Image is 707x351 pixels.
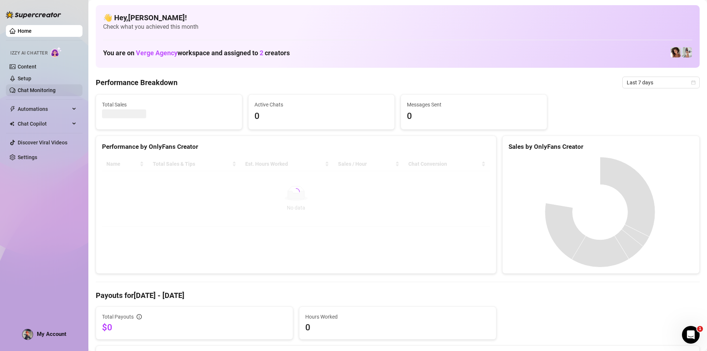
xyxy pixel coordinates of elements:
[682,326,700,344] iframe: Intercom live chat
[18,64,36,70] a: Content
[6,11,61,18] img: logo-BBDzfeDw.svg
[682,47,692,57] img: neiima
[37,331,66,337] span: My Account
[18,87,56,93] a: Chat Monitoring
[10,106,15,112] span: thunderbolt
[305,322,490,333] span: 0
[509,142,693,152] div: Sales by OnlyFans Creator
[10,121,14,126] img: Chat Copilot
[102,313,134,321] span: Total Payouts
[96,77,177,88] h4: Performance Breakdown
[292,188,300,196] span: loading
[102,142,490,152] div: Performance by OnlyFans Creator
[697,326,703,332] span: 1
[18,118,70,130] span: Chat Copilot
[103,49,290,57] h1: You are on workspace and assigned to creators
[691,80,696,85] span: calendar
[260,49,263,57] span: 2
[305,313,490,321] span: Hours Worked
[671,47,681,57] img: Chloe
[18,140,67,145] a: Discover Viral Videos
[254,109,388,123] span: 0
[22,329,33,340] img: AAcHTtfv4cOKv_KtbLcwJGvdBviCUFRC4Xv1vxnBnSchdvw39ELI=s96-c
[407,109,541,123] span: 0
[18,103,70,115] span: Automations
[102,322,287,333] span: $0
[18,154,37,160] a: Settings
[407,101,541,109] span: Messages Sent
[103,13,692,23] h4: 👋 Hey, [PERSON_NAME] !
[103,23,692,31] span: Check what you achieved this month
[18,76,31,81] a: Setup
[10,50,48,57] span: Izzy AI Chatter
[18,28,32,34] a: Home
[627,77,695,88] span: Last 7 days
[102,101,236,109] span: Total Sales
[137,314,142,319] span: info-circle
[136,49,177,57] span: Verge Agency
[254,101,388,109] span: Active Chats
[96,290,700,301] h4: Payouts for [DATE] - [DATE]
[50,47,62,57] img: AI Chatter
